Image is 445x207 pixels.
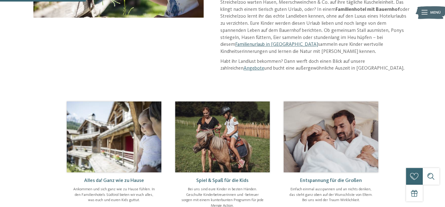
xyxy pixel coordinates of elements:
span: Entspannung für die Großen [300,178,362,183]
p: Habt ihr Landlust bekommen? Dann werft doch einen Blick auf unsere zahlreichen und bucht eine auß... [220,58,412,72]
img: Familienhotel mit Bauernhof: ein Traum wird wahr [175,101,270,172]
img: Familienhotel mit Bauernhof: ein Traum wird wahr [284,101,378,172]
span: Spiel & Spaß für die Kids [196,178,248,183]
p: Einfach einmal ausspannen und an nichts denken, das steht ganz oben auf der Wunschliste von Elter... [289,187,373,203]
img: Familienhotel mit Bauernhof: ein Traum wird wahr [67,101,161,172]
strong: Familienhotel mit Bauernhof [336,7,400,12]
a: Angebote [244,66,264,71]
span: Alles da! Ganz wie zu Hause [84,178,144,183]
p: Ankommen und sich ganz wie zu Hause fühlen. In den Familienhotels Südtirol bieten wir euch alles,... [72,187,156,203]
a: Familienurlaub in [GEOGRAPHIC_DATA] [235,42,318,47]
